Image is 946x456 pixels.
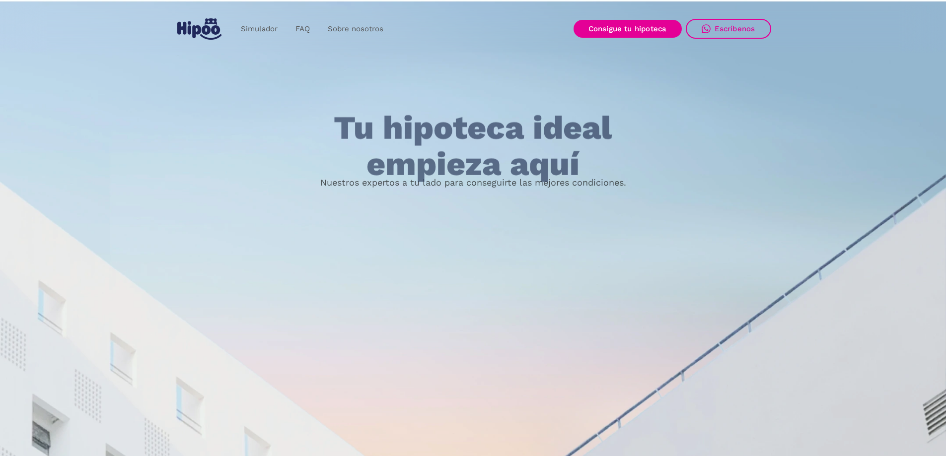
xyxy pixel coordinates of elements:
[320,179,626,187] p: Nuestros expertos a tu lado para conseguirte las mejores condiciones.
[285,110,661,182] h1: Tu hipoteca ideal empieza aquí
[715,24,755,33] div: Escríbenos
[319,19,392,39] a: Sobre nosotros
[574,20,682,38] a: Consigue tu hipoteca
[287,19,319,39] a: FAQ
[232,19,287,39] a: Simulador
[686,19,771,39] a: Escríbenos
[175,14,224,44] a: home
